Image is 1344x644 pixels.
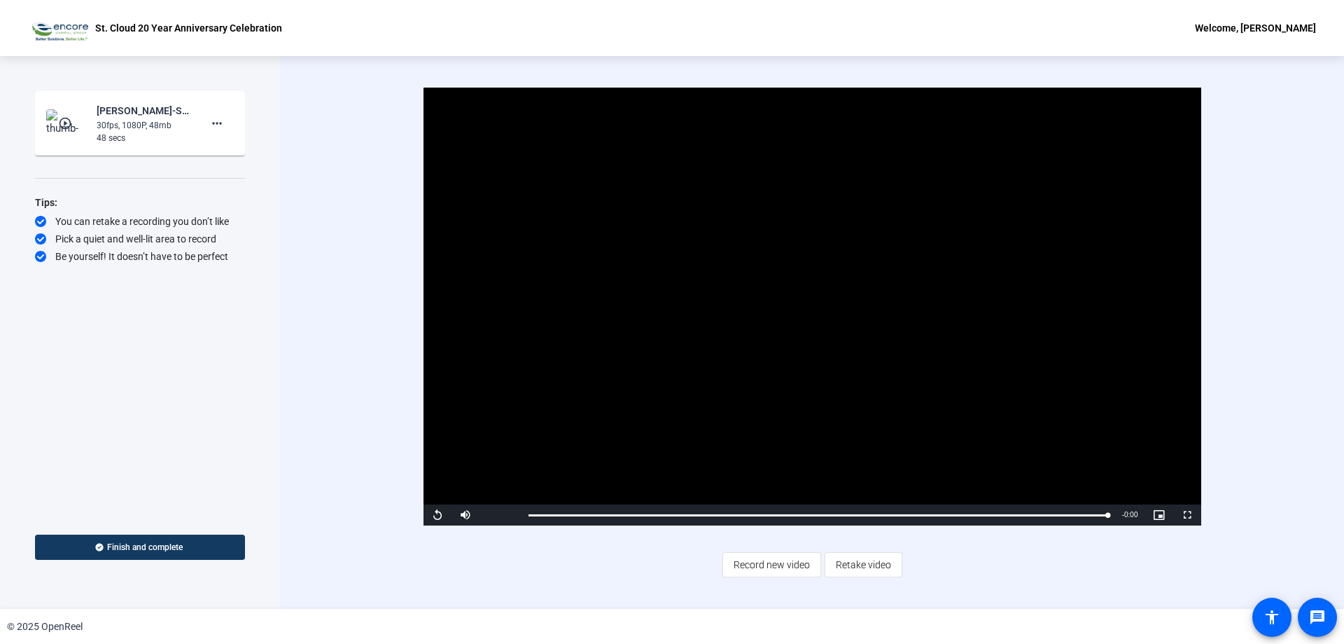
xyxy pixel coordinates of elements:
img: thumb-nail [46,109,87,137]
button: Picture-in-Picture [1145,505,1173,526]
div: 48 secs [97,132,190,144]
div: Video Player [423,88,1201,526]
span: 0:00 [1124,511,1137,519]
div: Tips: [35,194,245,211]
div: [PERSON_NAME]-St. Cloud 20 Year Anniversary Celebratio-St. Cloud 20 Year Anniversary Celebration-... [97,102,190,119]
button: Mute [451,505,479,526]
div: Be yourself! It doesn’t have to be perfect [35,249,245,263]
span: Record new video [734,551,810,578]
mat-icon: accessibility [1263,609,1280,626]
div: You can retake a recording you don’t like [35,214,245,228]
span: - [1122,511,1124,519]
mat-icon: play_circle_outline [58,116,75,130]
button: Retake video [825,552,902,577]
div: Welcome, [PERSON_NAME] [1195,20,1316,36]
p: St. Cloud 20 Year Anniversary Celebration [95,20,282,36]
div: Pick a quiet and well-lit area to record [35,232,245,246]
button: Replay [423,505,451,526]
img: OpenReel logo [28,14,88,42]
span: Retake video [836,551,891,578]
mat-icon: more_horiz [209,115,225,132]
div: Progress Bar [528,514,1108,516]
button: Finish and complete [35,535,245,560]
div: © 2025 OpenReel [7,619,83,634]
span: Finish and complete [107,542,183,553]
mat-icon: message [1309,609,1326,626]
button: Record new video [722,552,821,577]
button: Fullscreen [1173,505,1201,526]
div: 30fps, 1080P, 48mb [97,119,190,132]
